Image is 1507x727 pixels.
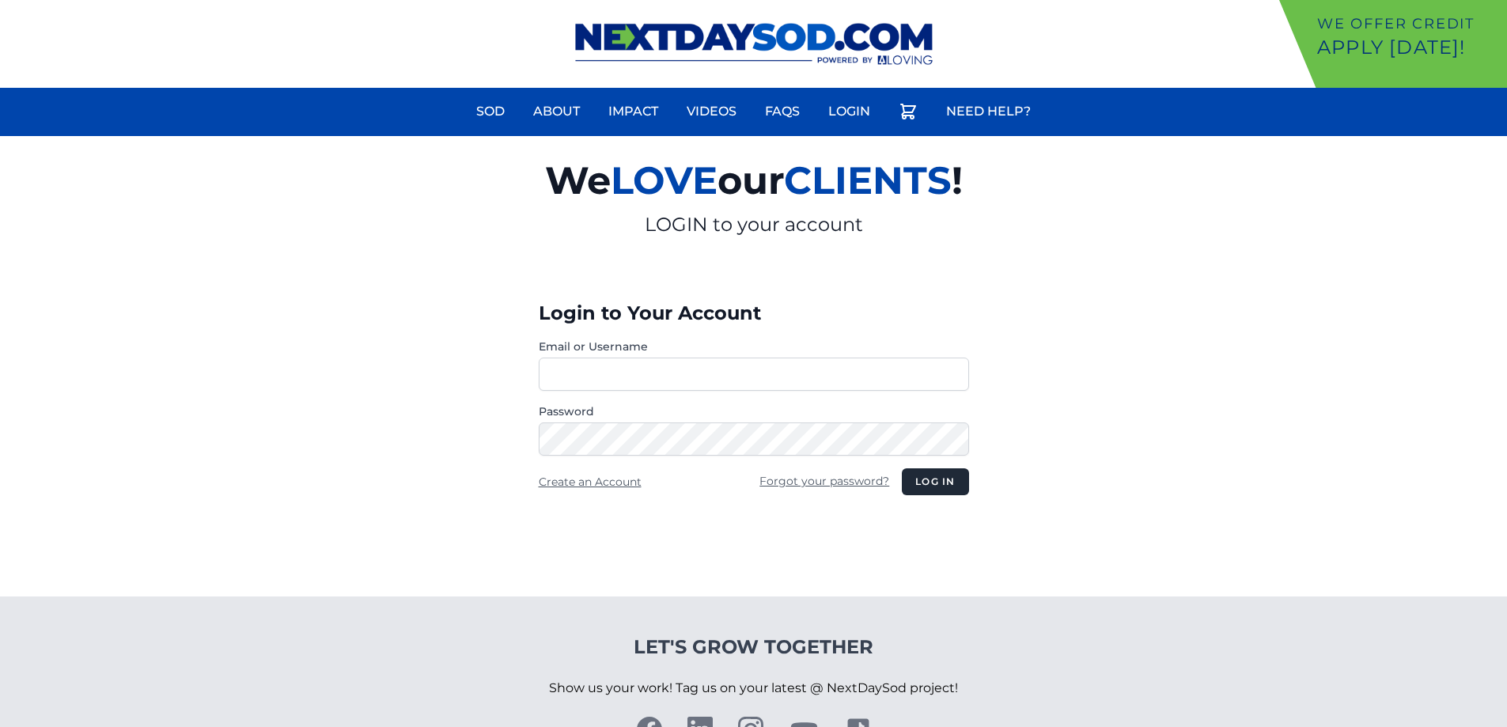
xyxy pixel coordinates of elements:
p: We offer Credit [1317,13,1501,35]
span: LOVE [611,157,718,203]
h4: Let's Grow Together [549,634,958,660]
p: Show us your work! Tag us on your latest @ NextDaySod project! [549,660,958,717]
a: Impact [599,93,668,131]
a: Videos [677,93,746,131]
label: Email or Username [539,339,969,354]
h2: We our ! [362,149,1146,212]
a: About [524,93,589,131]
a: Forgot your password? [759,474,889,488]
a: Login [819,93,880,131]
a: FAQs [755,93,809,131]
p: Apply [DATE]! [1317,35,1501,60]
span: CLIENTS [784,157,952,203]
h3: Login to Your Account [539,301,969,326]
a: Create an Account [539,475,642,489]
a: Sod [467,93,514,131]
a: Need Help? [937,93,1040,131]
p: LOGIN to your account [362,212,1146,237]
label: Password [539,403,969,419]
button: Log in [902,468,968,495]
